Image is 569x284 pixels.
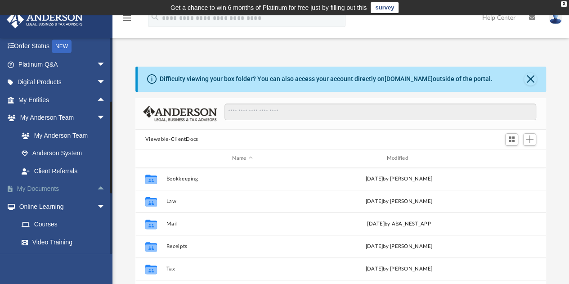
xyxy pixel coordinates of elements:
div: [DATE] by [PERSON_NAME] [323,243,475,251]
div: close [561,1,567,7]
button: Add [523,133,537,146]
button: Bookkeeping [166,176,318,182]
a: My Anderson Team [13,126,110,144]
div: NEW [52,40,72,53]
a: Video Training [13,233,110,251]
a: Platinum Q&Aarrow_drop_down [6,55,119,73]
button: Tax [166,266,318,272]
a: survey [371,2,399,13]
button: Close [524,73,537,86]
span: arrow_drop_down [97,55,115,74]
a: Courses [13,216,115,234]
a: menu [121,17,132,23]
button: Mail [166,221,318,227]
input: Search files and folders [224,104,536,121]
div: Difficulty viewing your box folder? You can also access your account directly on outside of the p... [160,74,493,84]
button: Law [166,198,318,204]
a: Order StatusNEW [6,37,119,56]
a: [DOMAIN_NAME] [385,75,433,82]
div: Name [166,154,318,162]
img: Anderson Advisors Platinum Portal [4,11,85,28]
button: Viewable-ClientDocs [145,135,198,144]
div: Get a chance to win 6 months of Platinum for free just by filling out this [170,2,367,13]
a: My Documentsarrow_drop_up [6,180,119,198]
i: search [150,12,160,22]
div: [DATE] by [PERSON_NAME] [323,198,475,206]
a: Resources [13,251,115,269]
span: arrow_drop_up [97,91,115,109]
span: arrow_drop_up [97,180,115,198]
div: id [139,154,162,162]
button: Receipts [166,243,318,249]
img: User Pic [549,11,562,24]
i: menu [121,13,132,23]
span: arrow_drop_down [97,109,115,127]
span: arrow_drop_down [97,198,115,216]
a: Digital Productsarrow_drop_down [6,73,119,91]
a: Client Referrals [13,162,115,180]
a: My Anderson Teamarrow_drop_down [6,109,115,127]
div: [DATE] by [PERSON_NAME] [323,175,475,183]
div: Modified [323,154,475,162]
button: Switch to Grid View [505,133,519,146]
div: [DATE] by [PERSON_NAME] [323,265,475,273]
span: arrow_drop_down [97,73,115,92]
div: id [479,154,542,162]
div: [DATE] by ABA_NEST_APP [323,220,475,228]
a: Online Learningarrow_drop_down [6,198,115,216]
a: My Entitiesarrow_drop_up [6,91,119,109]
a: Anderson System [13,144,115,162]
